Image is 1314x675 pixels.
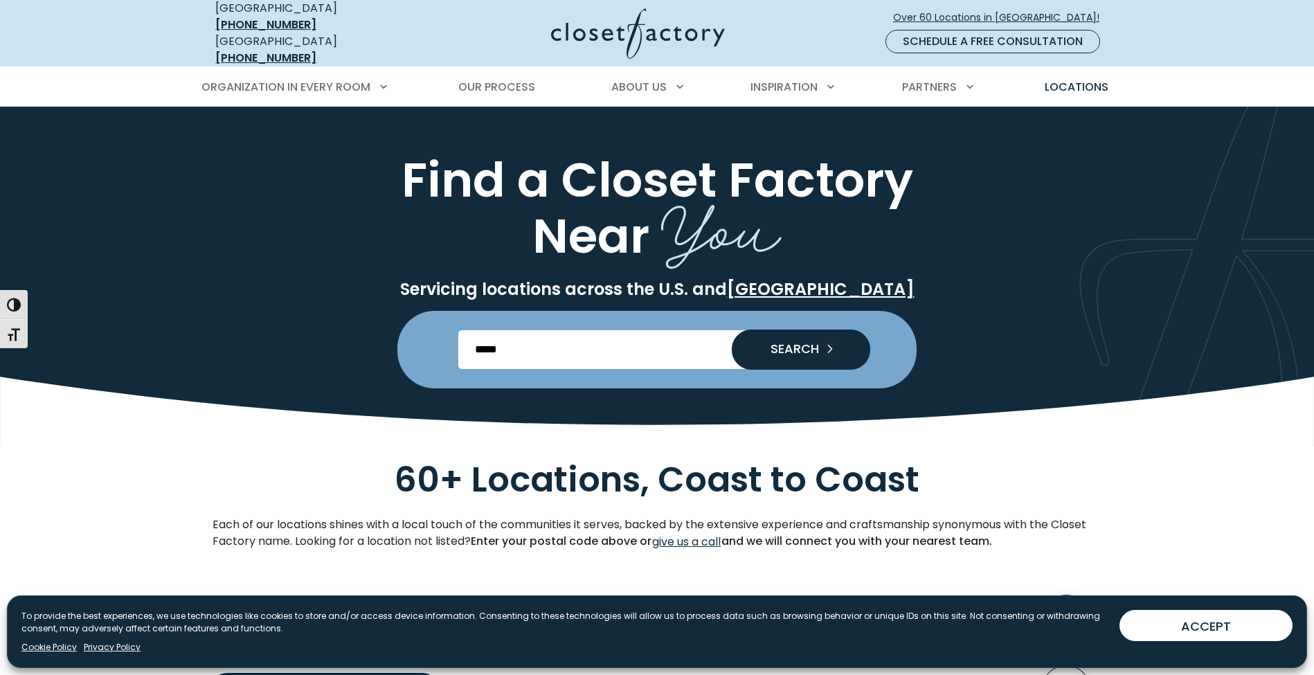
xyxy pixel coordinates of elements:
[213,516,1101,551] p: Each of our locations shines with a local touch of the communities it serves, backed by the exten...
[213,279,1101,300] p: Servicing locations across the U.S. and
[213,584,1101,655] button: [US_STATE]
[215,33,416,66] div: [GEOGRAPHIC_DATA]
[215,50,316,66] a: [PHONE_NUMBER]
[84,641,141,654] a: Privacy Policy
[885,30,1100,53] a: Schedule a Free Consultation
[471,533,992,549] strong: Enter your postal code above or and we will connect you with your nearest team.
[551,8,725,59] img: Closet Factory Logo
[892,6,1111,30] a: Over 60 Locations in [GEOGRAPHIC_DATA]!
[532,202,649,269] span: Near
[902,79,957,95] span: Partners
[395,455,919,504] span: 60+ Locations, Coast to Coast
[759,343,819,355] span: SEARCH
[21,610,1108,635] p: To provide the best experiences, we use technologies like cookies to store and/or access device i...
[215,17,316,33] a: [PHONE_NUMBER]
[651,533,721,551] a: give us a call
[458,79,535,95] span: Our Process
[402,146,913,213] span: Find a Closet Factory
[21,641,77,654] a: Cookie Policy
[661,173,782,275] span: You
[192,68,1122,107] nav: Primary Menu
[611,79,667,95] span: About Us
[732,330,870,370] button: Search our Nationwide Locations
[201,79,370,95] span: Organization in Every Room
[458,330,856,369] input: Enter Postal Code
[727,278,915,300] a: [GEOGRAPHIC_DATA]
[750,79,818,95] span: Inspiration
[1119,610,1293,641] button: ACCEPT
[1045,79,1108,95] span: Locations
[893,10,1110,25] span: Over 60 Locations in [GEOGRAPHIC_DATA]!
